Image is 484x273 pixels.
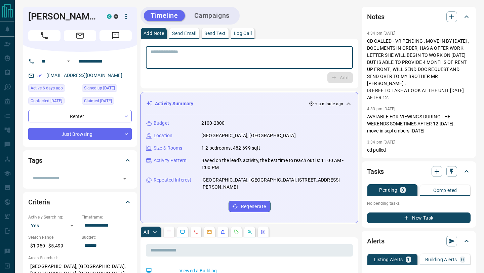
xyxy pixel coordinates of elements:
[28,220,78,231] div: Yes
[367,212,471,223] button: New Task
[146,97,353,110] div: Activity Summary< a minute ago
[201,157,353,171] p: Based on the lead's activity, the best time to reach out is: 11:00 AM - 1:00 PM
[207,229,212,235] svg: Emails
[367,236,385,246] h2: Alerts
[65,57,73,65] button: Open
[367,113,471,134] p: AVAIABLE FOR VIEWINGS DURING THE WEKENDS SOMETIMES AFTER 12 [DATE]. move in septembers [DATE]
[155,100,193,107] p: Activity Summary
[220,229,226,235] svg: Listing Alerts
[28,234,78,240] p: Search Range:
[82,214,132,220] p: Timeframe:
[31,85,63,91] span: Active 6 days ago
[367,166,384,177] h2: Tasks
[374,257,403,262] p: Listing Alerts
[367,9,471,25] div: Notes
[260,229,266,235] svg: Agent Actions
[37,73,42,78] svg: Email Verified
[28,197,50,207] h2: Criteria
[367,163,471,180] div: Tasks
[144,31,164,36] p: Add Note
[367,233,471,249] div: Alerts
[407,257,410,262] p: 1
[31,97,62,104] span: Contacted [DATE]
[172,31,196,36] p: Send Email
[28,214,78,220] p: Actively Searching:
[234,31,252,36] p: Log Call
[367,31,396,36] p: 4:34 pm [DATE]
[28,194,132,210] div: Criteria
[46,73,122,78] a: [EMAIL_ADDRESS][DOMAIN_NAME]
[367,11,385,22] h2: Notes
[315,101,343,107] p: < a minute ago
[84,97,112,104] span: Claimed [DATE]
[82,234,132,240] p: Budget:
[166,229,172,235] svg: Notes
[367,140,396,145] p: 3:34 pm [DATE]
[82,97,132,107] div: Thu Jul 31 2025
[28,97,78,107] div: Thu Jul 31 2025
[204,31,226,36] p: Send Text
[188,10,236,21] button: Campaigns
[425,257,457,262] p: Building Alerts
[114,14,118,19] div: mrloft.ca
[99,30,132,41] span: Message
[28,155,42,166] h2: Tags
[193,229,199,235] svg: Calls
[84,85,115,91] span: Signed up [DATE]
[154,132,172,139] p: Location
[28,240,78,251] p: $1,950 - $5,499
[201,132,296,139] p: [GEOGRAPHIC_DATA], [GEOGRAPHIC_DATA]
[154,157,187,164] p: Activity Pattern
[201,145,260,152] p: 1-2 bedrooms, 482-699 sqft
[367,38,471,101] p: CD CALLED - VR PENDING , MOVE IN BY [DATE] , DOCUMENTS IN ORDER, HAS A OFFER WORK LETTER SHE WILL...
[28,255,132,261] p: Areas Searched:
[379,188,397,192] p: Pending
[247,229,252,235] svg: Opportunities
[401,188,404,192] p: 0
[28,11,97,22] h1: [PERSON_NAME]
[82,84,132,94] div: Sun Jul 20 2025
[154,177,191,184] p: Repeated Interest
[28,84,78,94] div: Thu Aug 07 2025
[144,10,185,21] button: Timeline
[234,229,239,235] svg: Requests
[367,107,396,111] p: 4:33 pm [DATE]
[201,120,225,127] p: 2100-2800
[367,147,471,154] p: cd pulled
[461,257,464,262] p: 0
[201,177,353,191] p: [GEOGRAPHIC_DATA], [GEOGRAPHIC_DATA], [STREET_ADDRESS][PERSON_NAME]
[28,128,132,140] div: Just Browsing
[144,230,149,234] p: All
[180,229,185,235] svg: Lead Browsing Activity
[120,174,129,183] button: Open
[107,14,112,19] div: condos.ca
[154,145,183,152] p: Size & Rooms
[64,30,96,41] span: Email
[229,201,271,212] button: Regenerate
[154,120,169,127] p: Budget
[28,152,132,168] div: Tags
[28,110,132,122] div: Renter
[367,198,471,208] p: No pending tasks
[28,30,61,41] span: Call
[433,188,457,193] p: Completed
